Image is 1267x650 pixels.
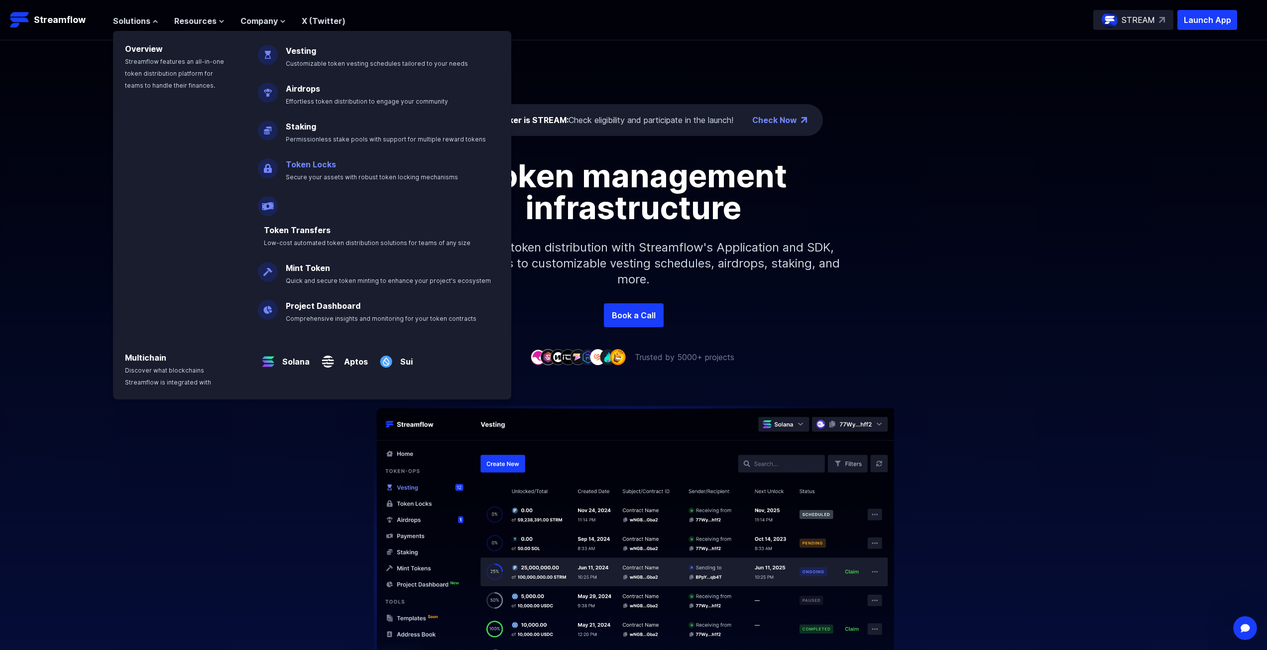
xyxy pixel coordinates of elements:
[258,344,278,372] img: Solana
[278,348,310,368] a: Solana
[286,173,458,181] span: Secure your assets with robust token locking mechanisms
[752,114,797,126] a: Check Now
[286,159,336,169] a: Token Locks
[550,349,566,365] img: company-3
[338,348,368,368] a: Aptos
[396,348,413,368] a: Sui
[125,58,224,89] span: Streamflow features an all-in-one token distribution platform for teams to handle their finances.
[1177,10,1237,30] button: Launch App
[113,15,150,27] span: Solutions
[1102,12,1118,28] img: streamflow-logo-circle.png
[540,349,556,365] img: company-2
[600,349,616,365] img: company-8
[1233,616,1257,640] iframe: Intercom live chat
[258,188,278,216] img: Payroll
[1159,17,1165,23] img: top-right-arrow.svg
[480,115,569,125] span: The ticker is STREAM:
[240,15,286,27] button: Company
[258,37,278,65] img: Vesting
[264,225,331,235] a: Token Transfers
[174,15,217,27] span: Resources
[286,84,320,94] a: Airdrops
[286,122,316,131] a: Staking
[258,254,278,282] img: Mint Token
[286,315,476,322] span: Comprehensive insights and monitoring for your token contracts
[560,349,576,365] img: company-4
[258,113,278,140] img: Staking
[240,15,278,27] span: Company
[264,239,470,247] span: Low-cost automated token distribution solutions for teams of any size
[34,13,86,27] p: Streamflow
[318,344,338,372] img: Aptos
[420,224,848,303] p: Simplify your token distribution with Streamflow's Application and SDK, offering access to custom...
[580,349,596,365] img: company-6
[10,10,30,30] img: Streamflow Logo
[258,75,278,103] img: Airdrops
[286,301,360,311] a: Project Dashboard
[635,351,734,363] p: Trusted by 5000+ projects
[125,44,163,54] a: Overview
[610,349,626,365] img: company-9
[302,16,346,26] a: X (Twitter)
[480,114,733,126] div: Check eligibility and participate in the launch!
[286,98,448,105] span: Effortless token distribution to engage your community
[286,135,486,143] span: Permissionless stake pools with support for multiple reward tokens
[113,15,158,27] button: Solutions
[258,292,278,320] img: Project Dashboard
[286,46,316,56] a: Vesting
[174,15,225,27] button: Resources
[410,160,858,224] h1: Token management infrastructure
[258,150,278,178] img: Token Locks
[376,344,396,372] img: Sui
[286,263,330,273] a: Mint Token
[590,349,606,365] img: company-7
[530,349,546,365] img: company-1
[286,277,491,284] span: Quick and secure token minting to enhance your project's ecosystem
[604,303,664,327] a: Book a Call
[801,117,807,123] img: top-right-arrow.png
[1093,10,1173,30] a: STREAM
[286,60,468,67] span: Customizable token vesting schedules tailored to your needs
[570,349,586,365] img: company-5
[125,367,211,386] span: Discover what blockchains Streamflow is integrated with
[125,353,166,363] a: Multichain
[1122,14,1155,26] p: STREAM
[10,10,103,30] a: Streamflow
